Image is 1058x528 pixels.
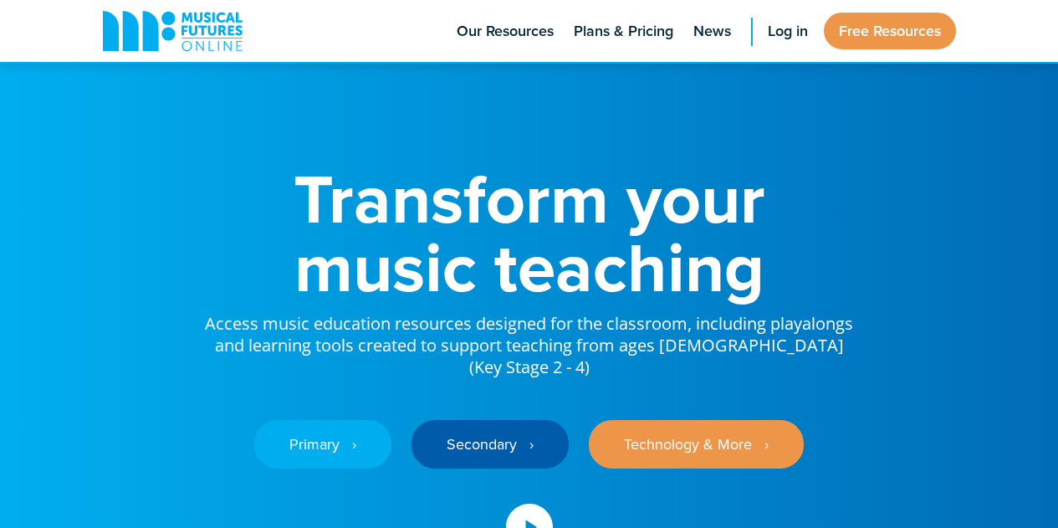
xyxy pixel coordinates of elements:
[203,301,856,378] p: Access music education resources designed for the classroom, including playalongs and learning to...
[203,164,856,301] h1: Transform your music teaching
[693,20,731,43] span: News
[457,20,554,43] span: Our Resources
[824,13,956,49] a: Free Resources
[411,420,569,469] a: Secondary ‎‏‏‎ ‎ ›
[574,20,673,43] span: Plans & Pricing
[768,20,808,43] span: Log in
[254,420,391,469] a: Primary ‎‏‏‎ ‎ ›
[589,420,804,469] a: Technology & More ‎‏‏‎ ‎ ›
